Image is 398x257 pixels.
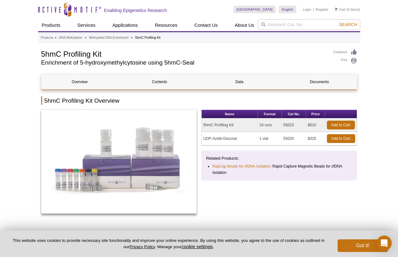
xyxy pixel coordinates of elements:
div: Open Intercom Messenger [377,236,392,251]
li: : Rapid Capture Magnetic Beads for cfDNA Isolation [212,163,347,176]
li: » [131,36,133,39]
button: cookie settings [182,244,213,249]
th: Cat No. [282,110,306,118]
p: This website uses cookies to provide necessary site functionality and improve your online experie... [10,238,327,250]
a: English [279,6,296,13]
h1: 5hmC Profiling Kit [41,49,327,58]
p: Related Products: [206,155,352,162]
a: Methylated DNA Enrichment [89,35,129,41]
a: Add to Cart [327,134,355,143]
li: | [313,6,314,13]
td: 5hmC Profiling Kit [202,118,258,132]
th: Name [202,110,258,118]
a: Applications [109,19,142,31]
a: Products [38,19,64,31]
th: Format [258,110,282,118]
a: Documents [281,74,358,89]
h2: Enabling Epigenetics Research [104,8,167,13]
li: » [85,36,87,39]
a: Contents [121,74,198,89]
a: [GEOGRAPHIC_DATA] [233,6,276,13]
a: Feedback [334,49,357,56]
td: $610 [306,118,325,132]
a: Products [41,35,53,41]
li: (0 items) [335,6,360,13]
h2: 5hmC Profiling Kit Overview [41,96,357,105]
a: Contact Us [191,19,221,31]
img: Your Cart [335,8,338,11]
td: 55020 [282,132,306,146]
button: Got it! [338,239,388,252]
li: » [55,36,57,39]
a: Print [334,57,357,64]
li: 5hmC Profiling Kit [135,36,160,39]
a: Resources [151,19,181,31]
a: Add to Cart [327,121,355,129]
img: 5hmC Profiling Kit [41,110,197,214]
td: 55023 [282,118,306,132]
td: 1 vial [258,132,282,146]
td: UDP-Azide-Glucose [202,132,258,146]
td: $325 [306,132,325,146]
a: Data [201,74,278,89]
a: Overview [42,74,118,89]
a: Services [74,19,99,31]
th: Price [306,110,325,118]
td: 24 rxns [258,118,282,132]
a: Cart [335,7,346,12]
a: Register [316,7,328,12]
a: DNA Methylation [59,35,82,41]
a: Login [303,7,311,12]
button: Search [337,22,359,27]
a: Privacy Policy [129,244,155,249]
span: Search [339,22,357,27]
h2: Enrichment of 5-hydroxymethylcytosine using 5hmC-Seal [41,60,327,66]
a: About Us [231,19,258,31]
input: Keyword, Cat. No. [258,19,360,30]
a: RapCap Beads for cfDNA Isolation [212,163,270,169]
